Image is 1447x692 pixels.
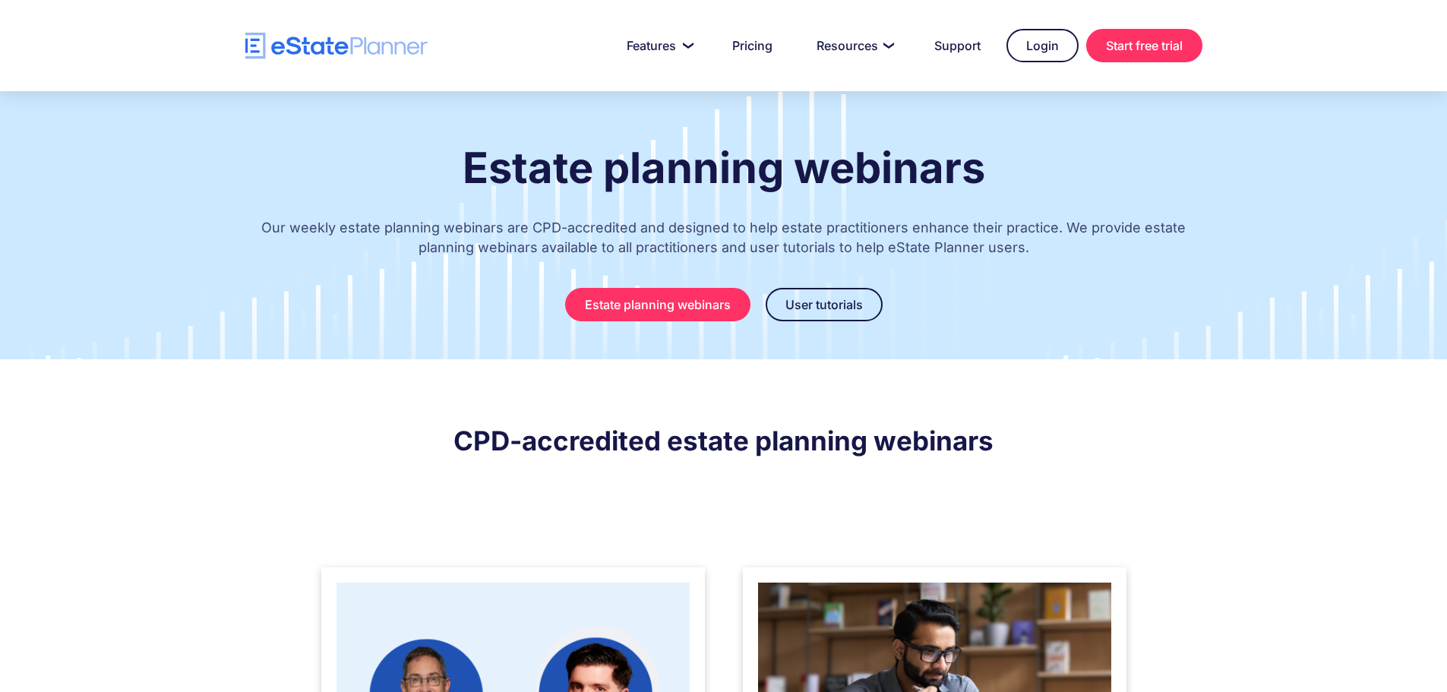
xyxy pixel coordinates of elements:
a: User tutorials [766,288,883,321]
a: Estate planning webinars [565,288,750,321]
a: Support [916,30,999,61]
strong: Estate planning webinars [463,142,985,194]
a: Features [608,30,706,61]
a: Pricing [714,30,791,61]
a: home [245,33,428,59]
p: Our weekly estate planning webinars are CPD-accredited and designed to help estate practitioners ... [245,203,1202,280]
a: Resources [798,30,908,61]
a: Login [1006,29,1079,62]
a: Start free trial [1086,29,1202,62]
